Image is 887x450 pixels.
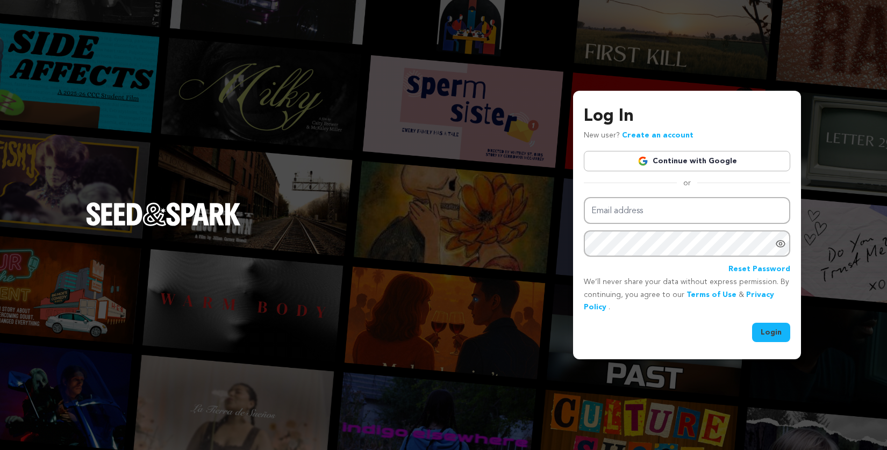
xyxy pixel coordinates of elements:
[638,156,648,166] img: Google logo
[584,129,693,142] p: New user?
[752,323,790,342] button: Login
[584,104,790,129] h3: Log In
[86,202,241,248] a: Seed&Spark Homepage
[622,132,693,139] a: Create an account
[86,202,241,226] img: Seed&Spark Logo
[728,263,790,276] a: Reset Password
[584,151,790,171] a: Continue with Google
[686,291,736,299] a: Terms of Use
[584,197,790,224] input: Email address
[584,276,790,314] p: We’ll never share your data without express permission. By continuing, you agree to our & .
[677,178,697,188] span: or
[775,238,786,249] a: Show password as plain text. Warning: this will display your password on the screen.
